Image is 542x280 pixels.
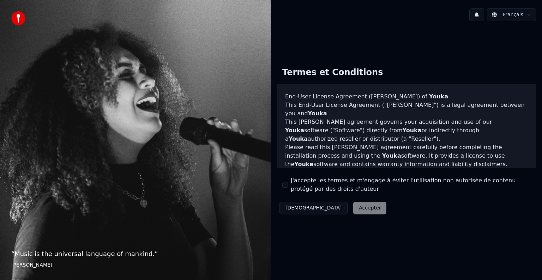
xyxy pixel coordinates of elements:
p: This End-User License Agreement ("[PERSON_NAME]") is a legal agreement between you and [285,101,528,118]
span: Youka [285,127,304,134]
span: Youka [308,110,327,117]
label: J'accepte les termes et m'engage à éviter l'utilisation non autorisée de contenu protégé par des ... [291,176,531,193]
img: youka [11,11,25,25]
button: [DEMOGRAPHIC_DATA] [279,202,348,214]
p: Please read this [PERSON_NAME] agreement carefully before completing the installation process and... [285,143,528,169]
span: Youka [289,135,308,142]
span: Youka [294,161,313,168]
p: This [PERSON_NAME] agreement governs your acquisition and use of our software ("Software") direct... [285,118,528,143]
span: Youka [382,152,401,159]
span: Youka [429,93,448,100]
div: Termes et Conditions [277,61,389,84]
footer: [PERSON_NAME] [11,262,260,269]
p: “ Music is the universal language of mankind. ” [11,249,260,259]
span: Youka [403,127,422,134]
h3: End-User License Agreement ([PERSON_NAME]) of [285,92,528,101]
